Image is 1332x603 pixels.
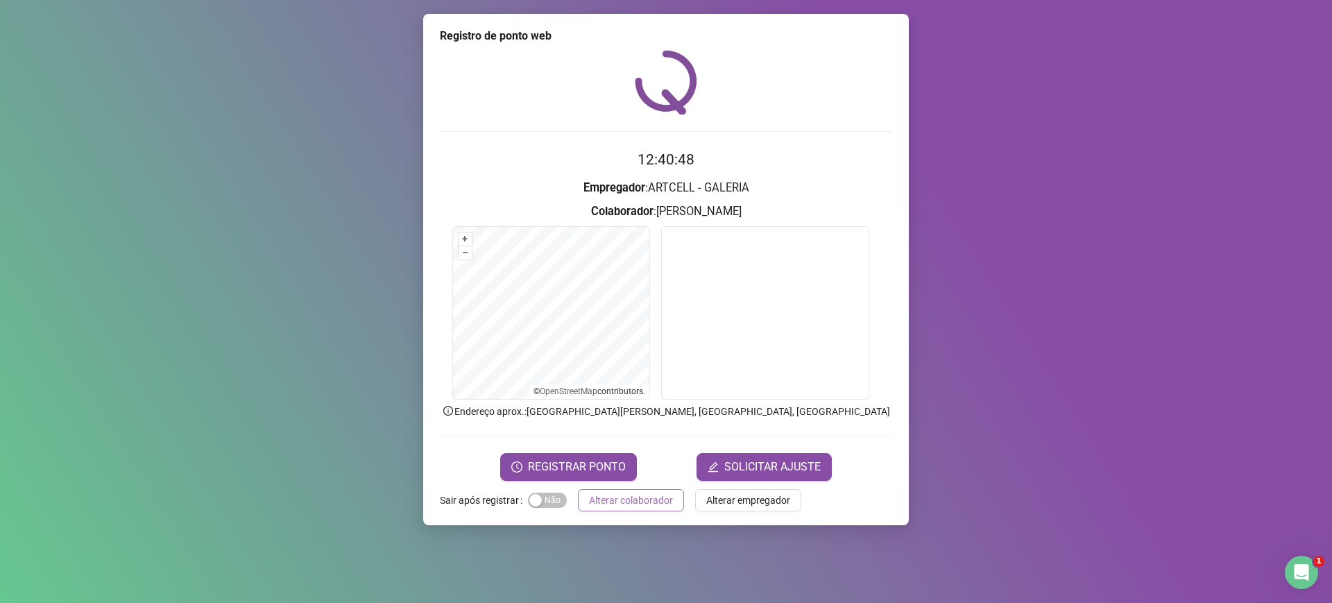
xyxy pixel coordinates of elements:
h3: : [PERSON_NAME] [440,203,892,221]
p: Endereço aprox. : [GEOGRAPHIC_DATA][PERSON_NAME], [GEOGRAPHIC_DATA], [GEOGRAPHIC_DATA] [440,404,892,419]
button: editSOLICITAR AJUSTE [697,453,832,481]
img: QRPoint [635,50,697,114]
span: clock-circle [511,461,522,473]
strong: Colaborador [591,205,654,218]
time: 12:40:48 [638,151,694,168]
span: edit [708,461,719,473]
strong: Empregador [583,181,645,194]
label: Sair após registrar [440,489,528,511]
button: REGISTRAR PONTO [500,453,637,481]
iframe: Intercom live chat [1285,556,1318,589]
button: + [459,232,472,246]
a: OpenStreetMap [540,387,597,396]
span: REGISTRAR PONTO [528,459,626,475]
span: Alterar empregador [706,493,790,508]
button: Alterar colaborador [578,489,684,511]
div: Registro de ponto web [440,28,892,44]
span: SOLICITAR AJUSTE [724,459,821,475]
span: Alterar colaborador [589,493,673,508]
button: Alterar empregador [695,489,801,511]
h3: : ARTCELL - GALERIA [440,179,892,197]
button: – [459,246,472,260]
li: © contributors. [533,387,645,396]
span: info-circle [442,405,454,417]
span: 1 [1313,556,1324,567]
